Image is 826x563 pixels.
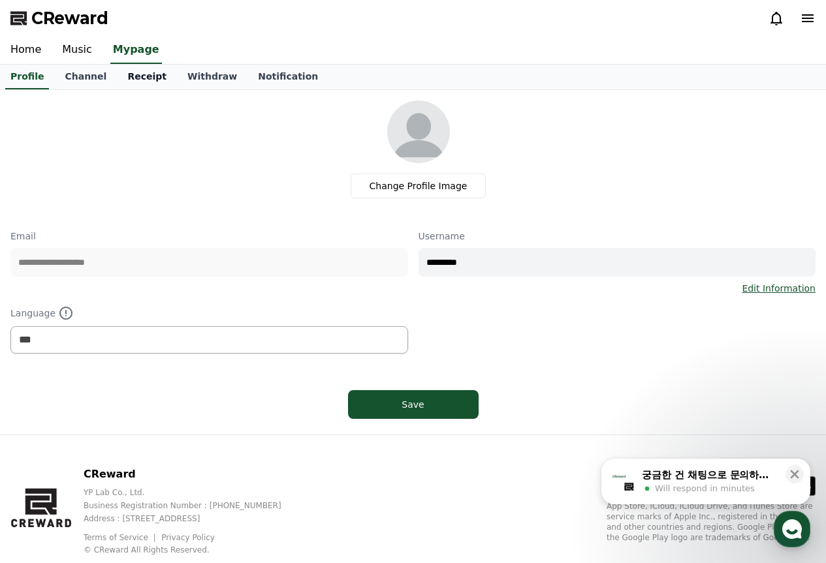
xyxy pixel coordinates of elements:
span: Settings [193,433,225,444]
p: App Store, iCloud, iCloud Drive, and iTunes Store are service marks of Apple Inc., registered in ... [607,501,816,543]
a: Edit Information [742,282,816,295]
p: Address : [STREET_ADDRESS] [84,513,302,524]
a: Channel [54,65,117,89]
a: Mypage [110,37,162,64]
span: Home [33,433,56,444]
button: Save [348,390,479,419]
img: profile_image [387,100,450,163]
a: Receipt [117,65,177,89]
label: Change Profile Image [351,174,486,198]
a: Music [52,37,103,64]
a: Profile [5,65,49,89]
p: YP Lab Co., Ltd. [84,487,302,498]
p: © CReward All Rights Reserved. [84,545,302,555]
a: CReward [10,8,108,29]
p: CReward [84,466,302,482]
p: Email [10,230,408,243]
p: Business Registration Number : [PHONE_NUMBER] [84,500,302,511]
a: Notification [247,65,328,89]
span: Messages [108,434,147,444]
a: Settings [168,414,251,446]
a: Withdraw [177,65,247,89]
span: CReward [31,8,108,29]
a: Messages [86,414,168,446]
p: Language [10,305,408,321]
a: Terms of Service [84,533,158,542]
a: Home [4,414,86,446]
p: Username [419,230,816,243]
a: Privacy Policy [161,533,215,542]
div: Save [374,398,453,411]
